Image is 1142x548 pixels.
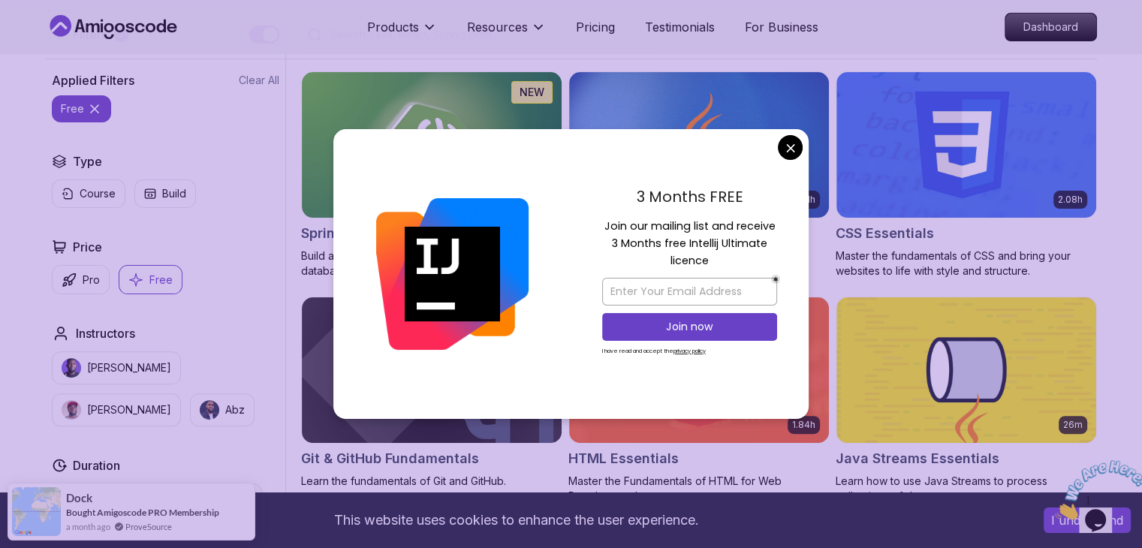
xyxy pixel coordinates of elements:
[568,71,830,279] a: Java for Beginners card2.41hJava for BeginnersBeginner-friendly Java course for essential program...
[134,179,196,208] button: Build
[6,6,12,19] span: 1
[52,265,110,294] button: Pro
[569,72,829,218] img: Java for Beginners card
[73,238,102,256] h2: Price
[301,248,562,279] p: Build a CRUD API with Spring Boot and PostgreSQL database using Spring Data JPA and Spring AI
[52,71,134,89] h2: Applied Filters
[97,507,219,518] a: Amigoscode PRO Membership
[190,393,255,426] button: instructor imgAbz
[520,85,544,100] p: NEW
[6,6,99,65] img: Chat attention grabber
[87,360,171,375] p: [PERSON_NAME]
[1049,454,1142,525] iframe: chat widget
[792,419,815,431] p: 1.84h
[12,487,61,536] img: provesource social proof notification image
[836,297,1096,443] img: Java Streams Essentials card
[52,393,181,426] button: instructor img[PERSON_NAME]
[302,72,562,218] img: Spring Boot for Beginners card
[836,474,1097,504] p: Learn how to use Java Streams to process collections of data.
[1058,194,1083,206] p: 2.08h
[62,400,81,420] img: instructor img
[239,73,279,88] button: Clear All
[645,18,715,36] a: Testimonials
[836,223,934,244] h2: CSS Essentials
[225,402,245,417] p: Abz
[301,297,562,489] a: Git & GitHub Fundamentals cardGit & GitHub FundamentalsLearn the fundamentals of Git and GitHub.
[302,297,562,443] img: Git & GitHub Fundamentals card
[301,448,479,469] h2: Git & GitHub Fundamentals
[119,265,182,294] button: Free
[467,18,528,36] p: Resources
[1005,14,1096,41] p: Dashboard
[836,448,999,469] h2: Java Streams Essentials
[76,324,135,342] h2: Instructors
[52,351,181,384] button: instructor img[PERSON_NAME]
[200,400,219,420] img: instructor img
[367,18,419,36] p: Products
[836,71,1097,279] a: CSS Essentials card2.08hCSS EssentialsMaster the fundamentals of CSS and bring your websites to l...
[73,152,102,170] h2: Type
[301,71,562,279] a: Spring Boot for Beginners card1.67hNEWSpring Boot for BeginnersBuild a CRUD API with Spring Boot ...
[11,504,1021,537] div: This website uses cookies to enhance the user experience.
[836,248,1097,279] p: Master the fundamentals of CSS and bring your websites to life with style and structure.
[66,507,95,518] span: Bought
[1044,507,1131,533] button: Accept cookies
[87,402,171,417] p: [PERSON_NAME]
[62,358,81,378] img: instructor img
[73,456,120,474] h2: Duration
[83,272,100,288] p: Pro
[1063,419,1083,431] p: 26m
[1005,13,1097,41] a: Dashboard
[52,179,125,208] button: Course
[301,474,562,489] p: Learn the fundamentals of Git and GitHub.
[66,492,92,504] span: Dock
[301,223,473,244] h2: Spring Boot for Beginners
[568,448,679,469] h2: HTML Essentials
[125,520,172,533] a: ProveSource
[367,18,437,48] button: Products
[149,272,173,288] p: Free
[61,101,84,116] p: free
[52,95,111,122] button: free
[80,186,116,201] p: Course
[576,18,615,36] a: Pricing
[836,72,1096,218] img: CSS Essentials card
[836,297,1097,504] a: Java Streams Essentials card26mJava Streams EssentialsLearn how to use Java Streams to process co...
[66,520,110,533] span: a month ago
[568,474,830,504] p: Master the Fundamentals of HTML for Web Development!
[162,186,186,201] p: Build
[745,18,818,36] a: For Business
[467,18,546,48] button: Resources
